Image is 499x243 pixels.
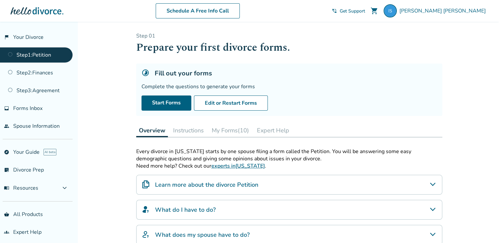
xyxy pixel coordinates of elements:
span: shopping_basket [4,212,9,217]
iframe: Chat Widget [466,211,499,243]
div: Learn more about the divorce Petition [136,175,442,195]
button: Instructions [171,124,206,137]
a: experts in[US_STATE] [211,162,265,170]
span: menu_book [4,185,9,191]
span: Resources [4,184,38,192]
img: What does my spouse have to do? [142,230,150,238]
span: shopping_cart [370,7,378,15]
button: My Forms(10) [209,124,252,137]
span: phone_in_talk [332,8,337,13]
a: phone_in_talkGet Support [332,8,365,14]
h4: What do I have to do? [155,205,216,214]
h4: What does my spouse have to do? [155,230,250,239]
a: Schedule A Free Info Call [156,3,240,18]
img: What do I have to do? [142,205,150,213]
h4: Learn more about the divorce Petition [155,180,258,189]
img: ihernandez10@verizon.net [384,4,397,17]
div: What do I have to do? [136,200,442,220]
span: explore [4,149,9,155]
p: Step 0 1 [136,32,442,40]
button: Expert Help [254,124,292,137]
span: AI beta [44,149,56,155]
div: Complete the questions to generate your forms [141,83,437,90]
img: Learn more about the divorce Petition [142,180,150,188]
span: flag_2 [4,35,9,40]
span: expand_more [61,184,69,192]
span: inbox [4,106,9,111]
a: Start Forms [141,95,191,111]
h1: Prepare your first divorce forms. [136,40,442,56]
button: Edit or Restart Forms [194,95,268,111]
span: [PERSON_NAME] [PERSON_NAME] [399,7,488,14]
span: people [4,123,9,129]
h5: Fill out your forms [155,69,212,78]
span: Forms Inbox [13,105,43,112]
span: groups [4,229,9,235]
p: Every divorce in [US_STATE] starts by one spouse filing a form called the Petition. You will be a... [136,148,442,162]
span: Get Support [340,8,365,14]
button: Overview [136,124,168,137]
span: list_alt_check [4,167,9,173]
p: Need more help? Check out our . [136,162,442,170]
